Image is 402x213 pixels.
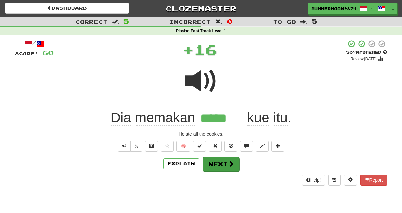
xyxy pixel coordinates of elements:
button: Play sentence audio (ctl+space) [118,141,131,152]
button: Show image (alt+x) [145,141,158,152]
span: Correct [75,18,107,25]
strong: Fast Track Level 1 [191,29,226,33]
div: Mastered [346,50,387,55]
span: 50 % [346,50,356,55]
span: kue [247,110,269,126]
button: Edit sentence (alt+d) [256,141,269,152]
span: 5 [123,17,129,25]
div: He ate all the cookies. [15,131,387,137]
span: : [215,19,222,24]
span: + [183,40,194,59]
small: Review: [DATE] [350,57,377,61]
button: Discuss sentence (alt+u) [240,141,253,152]
button: Reset to 0% Mastered (alt+r) [209,141,222,152]
a: SummerMoon9874 / [308,3,389,14]
button: Set this sentence to 100% Mastered (alt+m) [193,141,206,152]
span: itu [273,110,287,126]
button: ½ [130,141,143,152]
span: Score: [15,51,39,56]
span: 16 [194,41,217,58]
span: 60 [42,49,54,57]
span: Incorrect [169,18,211,25]
span: memakan [135,110,195,126]
span: Dia [111,110,131,126]
button: Report [360,175,387,186]
span: : [112,19,119,24]
span: / [371,5,374,10]
span: 5 [312,17,317,25]
span: . [243,110,291,126]
span: SummerMoon9874 [311,6,357,11]
span: To go [273,18,296,25]
button: 🧠 [176,141,190,152]
button: Round history (alt+y) [328,175,341,186]
span: : [300,19,308,24]
div: Text-to-speech controls [116,141,143,152]
button: Next [203,157,239,172]
span: 0 [227,17,233,25]
button: Explain [163,158,199,169]
button: Help! [302,175,325,186]
a: Dashboard [5,3,129,14]
button: Add to collection (alt+a) [271,141,284,152]
div: / [15,40,54,48]
a: Clozemaster [139,3,263,14]
button: Ignore sentence (alt+i) [224,141,237,152]
button: Favorite sentence (alt+f) [161,141,174,152]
